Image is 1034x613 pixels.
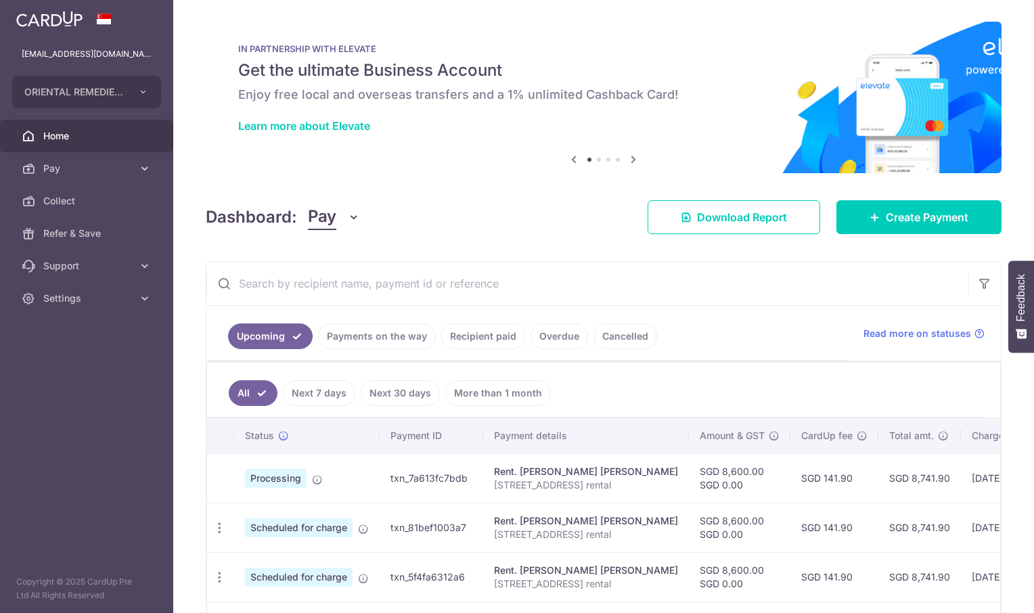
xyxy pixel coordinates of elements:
span: CardUp fee [801,429,853,442]
span: Read more on statuses [863,327,971,340]
span: Home [43,129,133,143]
button: Pay [308,204,360,230]
div: Rent. [PERSON_NAME] [PERSON_NAME] [494,465,678,478]
td: SGD 8,741.90 [878,453,961,503]
span: Processing [245,469,307,488]
div: Rent. [PERSON_NAME] [PERSON_NAME] [494,564,678,577]
span: Settings [43,292,133,305]
td: txn_81bef1003a7 [380,503,483,552]
a: Upcoming [228,323,313,349]
span: Total amt. [889,429,934,442]
p: [STREET_ADDRESS] rental [494,577,678,591]
span: Status [245,429,274,442]
a: Next 30 days [361,380,440,406]
p: IN PARTNERSHIP WITH ELEVATE [238,43,969,54]
span: Collect [43,194,133,208]
span: Charge date [972,429,1027,442]
td: txn_7a613fc7bdb [380,453,483,503]
th: Payment details [483,418,689,453]
span: Pay [308,204,336,230]
td: SGD 8,600.00 SGD 0.00 [689,503,790,552]
td: SGD 8,741.90 [878,503,961,552]
a: Learn more about Elevate [238,119,370,133]
a: Cancelled [593,323,657,349]
span: Scheduled for charge [245,568,353,587]
p: [STREET_ADDRESS] rental [494,478,678,492]
span: Create Payment [886,209,968,225]
a: All [229,380,277,406]
p: [STREET_ADDRESS] rental [494,528,678,541]
td: SGD 141.90 [790,503,878,552]
span: Pay [43,162,133,175]
h5: Get the ultimate Business Account [238,60,969,81]
td: txn_5f4fa6312a6 [380,552,483,601]
a: Payments on the way [318,323,436,349]
a: Read more on statuses [863,327,985,340]
a: More than 1 month [445,380,551,406]
img: CardUp [16,11,83,27]
span: ORIENTAL REMEDIES INCORPORATED (PRIVATE LIMITED) [24,85,125,99]
span: Download Report [697,209,787,225]
a: Overdue [531,323,588,349]
td: SGD 141.90 [790,453,878,503]
a: Recipient paid [441,323,525,349]
img: Renovation banner [206,22,1002,173]
span: Feedback [1015,274,1027,321]
td: SGD 8,741.90 [878,552,961,601]
th: Payment ID [380,418,483,453]
span: Scheduled for charge [245,518,353,537]
span: Support [43,259,133,273]
a: Create Payment [836,200,1002,234]
button: ORIENTAL REMEDIES INCORPORATED (PRIVATE LIMITED) [12,76,161,108]
h6: Enjoy free local and overseas transfers and a 1% unlimited Cashback Card! [238,87,969,103]
span: Amount & GST [700,429,765,442]
td: SGD 8,600.00 SGD 0.00 [689,552,790,601]
input: Search by recipient name, payment id or reference [206,262,968,305]
td: SGD 8,600.00 SGD 0.00 [689,453,790,503]
h4: Dashboard: [206,205,297,229]
td: SGD 141.90 [790,552,878,601]
p: [EMAIL_ADDRESS][DOMAIN_NAME] [22,47,152,61]
span: Refer & Save [43,227,133,240]
div: Rent. [PERSON_NAME] [PERSON_NAME] [494,514,678,528]
button: Feedback - Show survey [1008,260,1034,353]
a: Next 7 days [283,380,355,406]
a: Download Report [648,200,820,234]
